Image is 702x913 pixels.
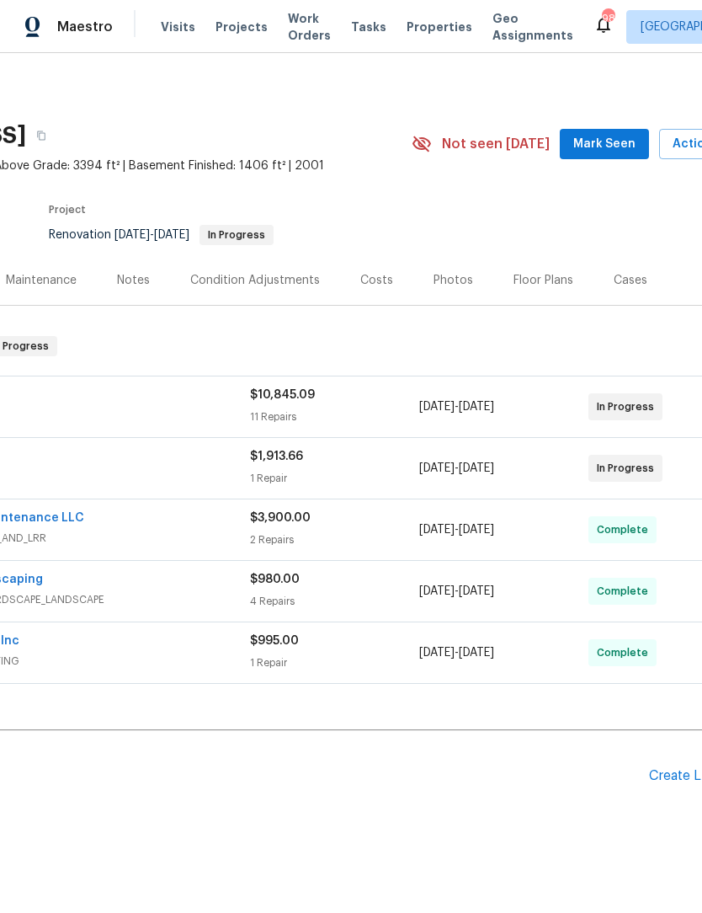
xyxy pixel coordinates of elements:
span: [DATE] [419,462,455,474]
span: - [419,398,494,415]
button: Mark Seen [560,129,649,160]
span: $3,900.00 [250,512,311,524]
span: Geo Assignments [492,10,573,44]
div: 1 Repair [250,654,419,671]
span: - [419,460,494,477]
div: Floor Plans [513,272,573,289]
span: [DATE] [459,647,494,659]
span: $980.00 [250,574,300,585]
span: $10,845.09 [250,389,315,401]
div: Cases [614,272,647,289]
div: Maintenance [6,272,77,289]
span: Tasks [351,21,386,33]
span: In Progress [201,230,272,240]
span: Not seen [DATE] [442,136,550,152]
span: - [419,644,494,661]
div: 1 Repair [250,470,419,487]
span: [DATE] [459,401,494,413]
span: - [419,583,494,600]
span: [DATE] [419,524,455,536]
span: Complete [597,644,655,661]
span: Complete [597,583,655,600]
span: [DATE] [459,524,494,536]
span: In Progress [597,398,661,415]
span: Maestro [57,19,113,35]
span: [DATE] [154,229,189,241]
span: [DATE] [419,585,455,597]
span: $995.00 [250,635,299,647]
div: 98 [602,10,614,27]
div: Condition Adjustments [190,272,320,289]
div: 2 Repairs [250,531,419,548]
div: 4 Repairs [250,593,419,610]
div: Photos [433,272,473,289]
span: Complete [597,521,655,538]
span: $1,913.66 [250,451,303,462]
span: [DATE] [419,647,455,659]
span: Properties [407,19,472,35]
div: 11 Repairs [250,408,419,425]
span: [DATE] [114,229,150,241]
span: Renovation [49,229,274,241]
span: - [419,521,494,538]
div: Notes [117,272,150,289]
span: [DATE] [459,585,494,597]
div: Costs [360,272,393,289]
span: Visits [161,19,195,35]
span: Work Orders [288,10,331,44]
span: [DATE] [459,462,494,474]
span: In Progress [597,460,661,477]
span: Project [49,205,86,215]
button: Copy Address [26,120,56,151]
span: Projects [215,19,268,35]
span: [DATE] [419,401,455,413]
span: - [114,229,189,241]
span: Mark Seen [573,134,636,155]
